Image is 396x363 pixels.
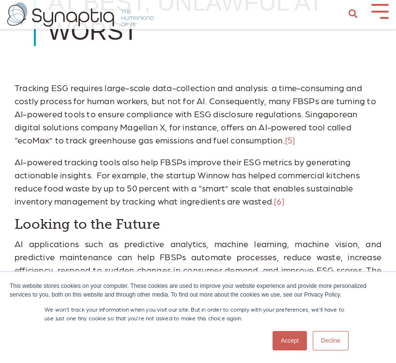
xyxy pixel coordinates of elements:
[15,81,381,146] p: Tracking ESG requires large-scale data-collection and analysis: a time-consuming and costly proce...
[7,2,154,27] img: synaptiq logo-2
[285,135,295,145] a: [5]
[273,331,307,350] a: Accept
[15,155,381,207] p: AI-powered tracking tools also help FBSPs improve their ESG metrics by generating actionable insi...
[15,237,381,289] p: AI applications such as predictive analytics, machine learning, machine vision, and predictive ma...
[274,196,284,206] a: [6]
[313,331,349,350] a: Decline
[45,305,351,322] p: We won't track your information when you visit our site. But in order to comply with your prefere...
[10,282,386,299] div: This website stores cookies on your computer. These cookies are used to improve your website expe...
[15,216,381,233] h4: Looking to the Future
